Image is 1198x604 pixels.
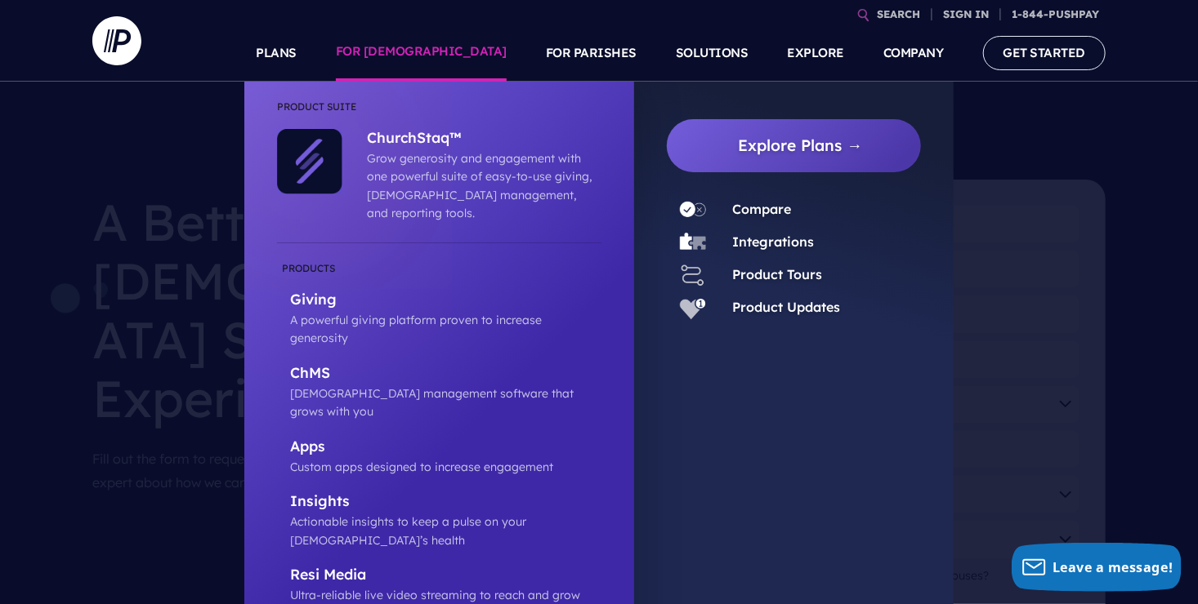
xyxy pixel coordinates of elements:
[667,197,719,223] a: Compare - Icon
[277,129,342,194] img: ChurchStaq™ - Icon
[667,295,719,321] a: Product Updates - Icon
[290,311,601,348] p: A powerful giving platform proven to increase generosity
[1053,558,1173,576] span: Leave a message!
[680,229,706,255] img: Integrations - Icon
[277,364,601,421] a: ChMS [DEMOGRAPHIC_DATA] management software that grows with you
[257,24,297,82] a: PLANS
[1012,543,1182,592] button: Leave a message!
[546,24,637,82] a: FOR PARISHES
[290,364,601,384] p: ChMS
[290,437,601,458] p: Apps
[336,24,507,82] a: FOR [DEMOGRAPHIC_DATA]
[277,492,601,549] a: Insights Actionable insights to keep a pulse on your [DEMOGRAPHIC_DATA]’s health
[680,262,706,288] img: Product Tours - Icon
[732,201,791,217] a: Compare
[983,36,1106,69] a: GET STARTED
[732,266,822,282] a: Product Tours
[883,24,944,82] a: COMPANY
[680,295,706,321] img: Product Updates - Icon
[290,291,601,311] p: Giving
[732,233,814,250] a: Integrations
[367,129,593,149] p: ChurchStaq™
[290,384,601,421] p: [DEMOGRAPHIC_DATA] management software that grows with you
[676,24,749,82] a: SOLUTIONS
[732,299,840,315] a: Product Updates
[680,119,921,172] a: Explore Plans →
[667,262,719,288] a: Product Tours - Icon
[290,566,601,586] p: Resi Media
[290,458,601,476] p: Custom apps designed to increase engagement
[680,197,706,223] img: Compare - Icon
[788,24,845,82] a: EXPLORE
[277,98,601,129] li: Product Suite
[277,437,601,477] a: Apps Custom apps designed to increase engagement
[277,260,601,348] a: Giving A powerful giving platform proven to increase generosity
[667,229,719,255] a: Integrations - Icon
[290,492,601,513] p: Insights
[342,129,593,223] a: ChurchStaq™ Grow generosity and engagement with one powerful suite of easy-to-use giving, [DEMOGR...
[290,513,601,549] p: Actionable insights to keep a pulse on your [DEMOGRAPHIC_DATA]’s health
[367,149,593,223] p: Grow generosity and engagement with one powerful suite of easy-to-use giving, [DEMOGRAPHIC_DATA] ...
